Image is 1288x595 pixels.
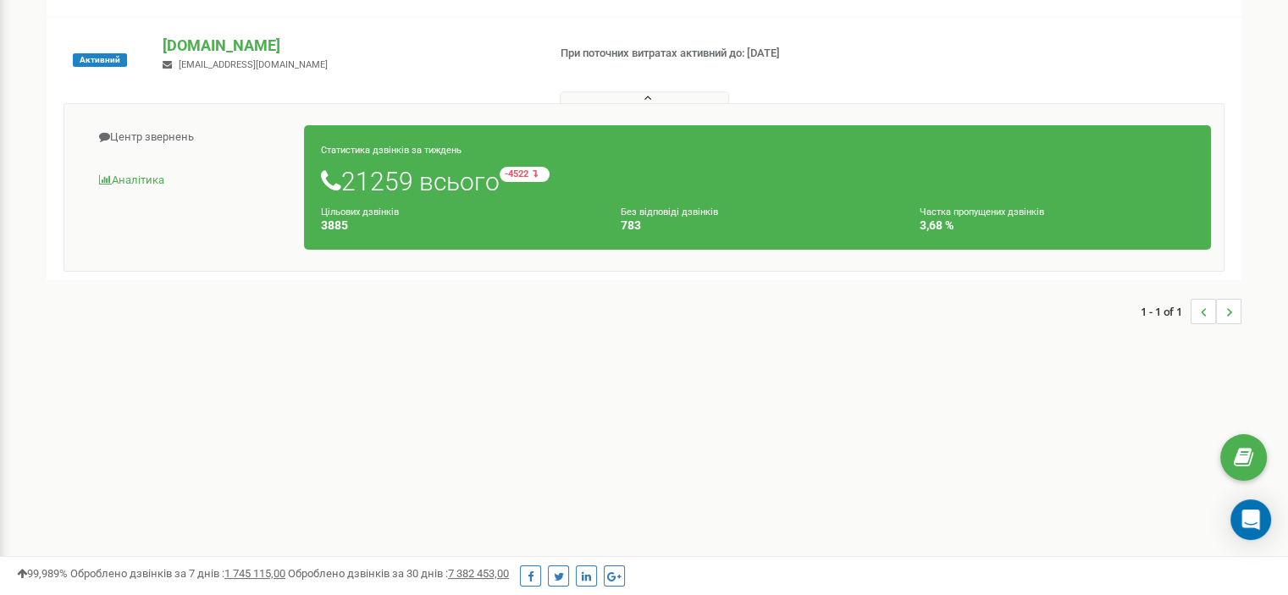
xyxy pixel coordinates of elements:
[73,53,127,67] span: Активний
[288,567,509,580] span: Оброблено дзвінків за 30 днів :
[920,207,1044,218] small: Частка пропущених дзвінків
[1141,299,1191,324] span: 1 - 1 of 1
[163,35,533,57] p: [DOMAIN_NAME]
[500,167,550,182] small: -4522
[77,117,305,158] a: Центр звернень
[321,219,595,232] h4: 3885
[70,567,285,580] span: Оброблено дзвінків за 7 днів :
[448,567,509,580] u: 7 382 453,00
[321,145,462,156] small: Статистика дзвінків за тиждень
[17,567,68,580] span: 99,989%
[621,219,895,232] h4: 783
[920,219,1194,232] h4: 3,68 %
[561,46,832,62] p: При поточних витратах активний до: [DATE]
[77,160,305,201] a: Аналiтика
[321,207,399,218] small: Цільових дзвінків
[1230,499,1271,540] div: Open Intercom Messenger
[224,567,285,580] u: 1 745 115,00
[179,59,328,70] span: [EMAIL_ADDRESS][DOMAIN_NAME]
[321,167,1194,196] h1: 21259 всього
[1141,282,1241,341] nav: ...
[621,207,718,218] small: Без відповіді дзвінків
